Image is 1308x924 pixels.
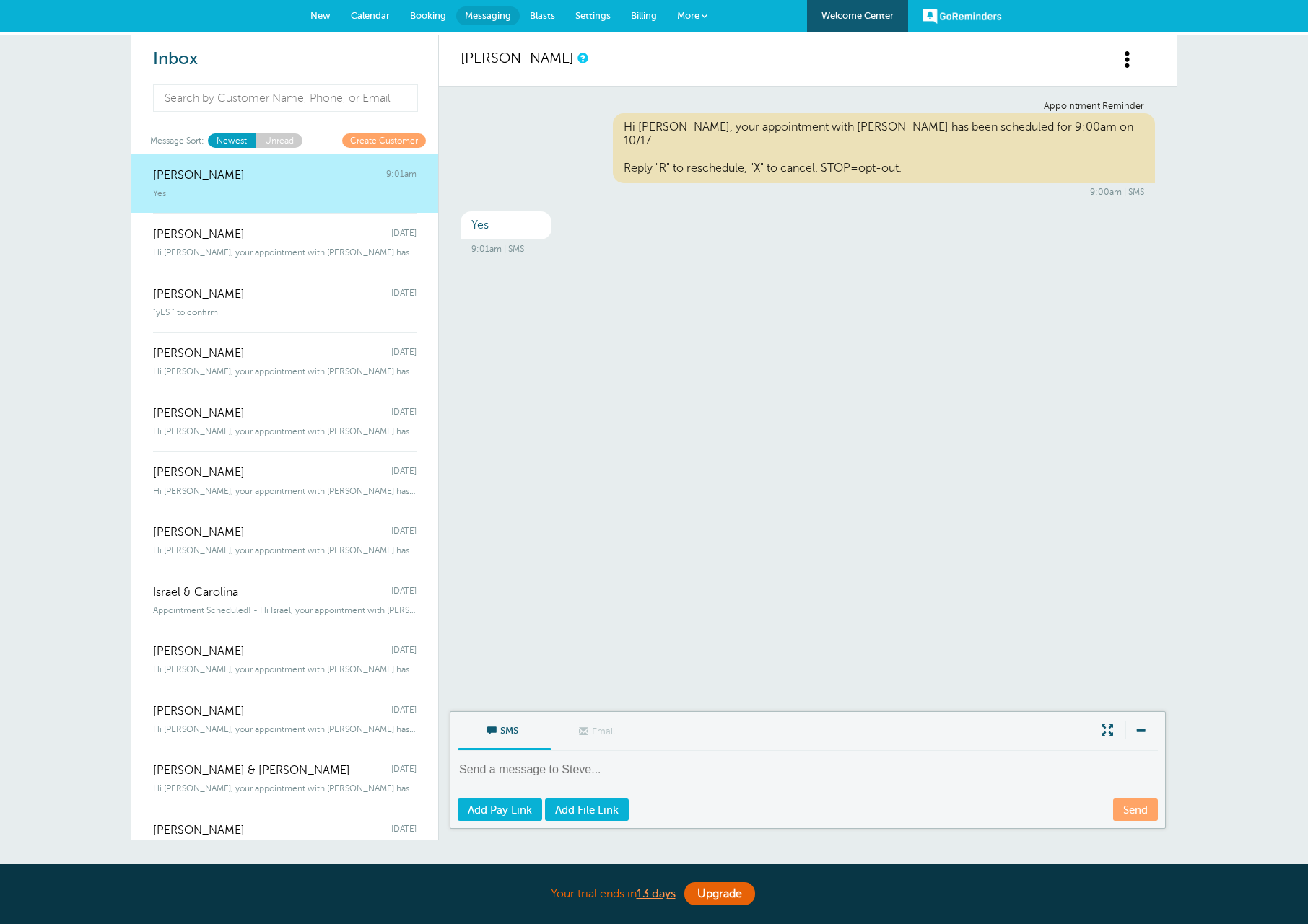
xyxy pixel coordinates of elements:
span: [DATE] [391,705,417,718]
span: Hi [PERSON_NAME], your appointment with [PERSON_NAME] has been scheduled for 10:00a [153,724,417,734]
a: [PERSON_NAME] 9:01am Yes [131,154,438,214]
span: [PERSON_NAME] [153,228,245,242]
a: Israel & Carolina [DATE] Appointment Scheduled! - Hi Israel, your appointment with [PERSON_NAME] ... [131,571,438,630]
a: [PERSON_NAME] [DATE] Stop [131,809,438,868]
span: [DATE] [391,288,417,302]
a: [PERSON_NAME] [DATE] Hi [PERSON_NAME], your appointment with [PERSON_NAME] has been scheduled for... [131,213,438,273]
span: [PERSON_NAME] [153,466,245,480]
span: Message Sort: [150,133,204,147]
span: Hi [PERSON_NAME], your appointment with [PERSON_NAME] has been scheduled for 9:00a [153,783,417,793]
span: Calendar [351,10,390,21]
a: [PERSON_NAME] [DATE] Hi [PERSON_NAME], your appointment with [PERSON_NAME] has been scheduled for... [131,451,438,511]
span: [PERSON_NAME] [153,169,245,182]
span: Israel & Carolina [153,586,238,599]
a: Newest [208,133,256,147]
span: Yes [153,188,166,198]
span: Hi [PERSON_NAME], your appointment with [PERSON_NAME] has been scheduled for 10:00am [153,486,417,496]
span: [DATE] [391,824,417,837]
span: Messaging [465,10,511,21]
a: Send [1113,798,1158,821]
span: [PERSON_NAME] [153,526,245,540]
span: Settings [575,10,611,21]
span: [PERSON_NAME] [153,407,245,421]
span: [DATE] [391,526,417,540]
a: 13 days [637,887,676,900]
span: Hi [PERSON_NAME], your appointment with [PERSON_NAME] has been scheduled for 3:0 [153,247,417,258]
p: Want a ? [131,862,1177,879]
span: [DATE] [391,645,417,659]
span: Hi [PERSON_NAME], your appointment with [PERSON_NAME] has been scheduled for 11:00am [153,664,417,674]
div: 9:01am | SMS [471,244,1144,254]
div: Hi [PERSON_NAME], your appointment with [PERSON_NAME] has been scheduled for 9:00am on 10/17. Rep... [613,113,1156,183]
span: [PERSON_NAME] & [PERSON_NAME] [153,764,350,778]
a: Upgrade [684,882,755,905]
span: Appointment Scheduled! - Hi Israel, your appointment with [PERSON_NAME] has been scheduled for 3:... [153,605,417,615]
span: [DATE] [391,466,417,480]
span: Booking [410,10,446,21]
h2: Inbox [153,49,417,70]
a: Create Customer [342,133,426,147]
span: New [310,10,331,21]
span: Hi [PERSON_NAME], your appointment with [PERSON_NAME] has been scheduled for 10:00am [153,426,417,436]
a: [PERSON_NAME] [DATE] Hi [PERSON_NAME], your appointment with [PERSON_NAME] has been scheduled for... [131,392,438,452]
a: Add Pay Link [458,798,542,821]
span: Billing [631,10,657,21]
span: [DATE] [391,407,417,421]
strong: free month [567,863,641,878]
a: [PERSON_NAME] [DATE] Hi [PERSON_NAME], your appointment with [PERSON_NAME] has been scheduled for... [131,332,438,392]
a: [PERSON_NAME] [DATE] Hi [PERSON_NAME], your appointment with [PERSON_NAME] has been scheduled for... [131,511,438,571]
div: Yes [461,211,551,239]
span: Add File Link [555,804,619,816]
span: [DATE] [391,347,417,361]
a: This is a history of all communications between GoReminders and your customer. [577,53,586,63]
span: [PERSON_NAME] [153,705,245,718]
a: [PERSON_NAME] [DATE] Hi [PERSON_NAME], your appointment with [PERSON_NAME] has been scheduled for... [131,630,438,690]
a: [PERSON_NAME] [461,50,574,66]
span: [DATE] [391,764,417,778]
span: More [677,10,699,21]
a: Add File Link [545,798,629,821]
span: "yES " to confirm. [153,307,220,317]
span: [PERSON_NAME] [153,824,245,837]
span: [DATE] [391,586,417,599]
span: [PERSON_NAME] [153,347,245,361]
a: Unread [256,133,302,147]
span: [PERSON_NAME] [153,645,245,659]
input: Search by Customer Name, Phone, or Email [153,84,418,112]
span: [DATE] [391,228,417,242]
div: Your trial ends in . [293,879,1015,910]
span: 9:01am [386,169,417,182]
a: [PERSON_NAME] & [PERSON_NAME] [DATE] Hi [PERSON_NAME], your appointment with [PERSON_NAME] has be... [131,749,438,809]
span: Blasts [530,10,555,21]
a: Messaging [456,6,520,25]
div: 9:00am | SMS [471,187,1144,197]
a: [PERSON_NAME] [DATE] Hi [PERSON_NAME], your appointment with [PERSON_NAME] has been scheduled for... [131,690,438,749]
span: [PERSON_NAME] [153,288,245,302]
a: Refer someone to us! [648,863,785,878]
div: Appointment Reminder [471,101,1144,112]
span: Add Pay Link [468,804,532,816]
label: This customer does not have an email address. [551,713,645,751]
span: SMS [468,712,541,747]
span: Hi [PERSON_NAME], your appointment with [PERSON_NAME] has been scheduled for 3:00pm o [153,545,417,555]
a: [PERSON_NAME] [DATE] "yES " to confirm. [131,273,438,333]
span: Hi [PERSON_NAME], your appointment with [PERSON_NAME] has been scheduled for 2:00pm [153,366,417,377]
span: Email [562,713,635,747]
